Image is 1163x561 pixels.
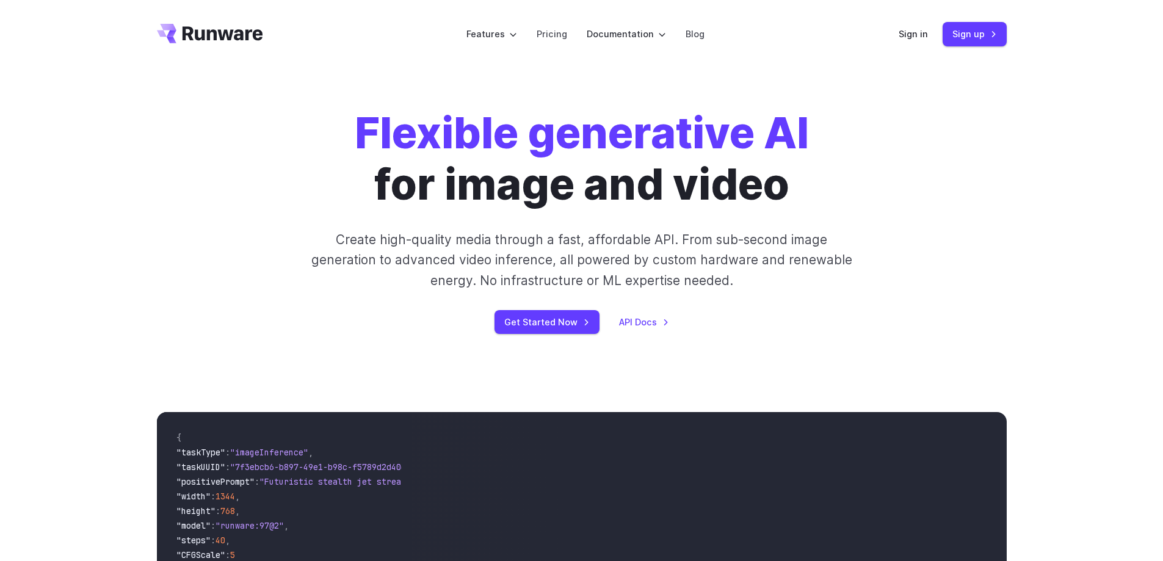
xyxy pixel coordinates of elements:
[355,107,809,210] h1: for image and video
[211,491,216,502] span: :
[587,27,666,41] label: Documentation
[230,549,235,560] span: 5
[355,107,809,159] strong: Flexible generative AI
[225,535,230,546] span: ,
[176,520,211,531] span: "model"
[216,491,235,502] span: 1344
[211,520,216,531] span: :
[686,27,705,41] a: Blog
[255,476,259,487] span: :
[230,447,308,458] span: "imageInference"
[176,461,225,472] span: "taskUUID"
[216,520,284,531] span: "runware:97@2"
[899,27,928,41] a: Sign in
[230,461,416,472] span: "7f3ebcb6-b897-49e1-b98c-f5789d2d40d7"
[495,310,600,334] a: Get Started Now
[176,505,216,516] span: "height"
[176,491,211,502] span: "width"
[176,476,255,487] span: "positivePrompt"
[537,27,567,41] a: Pricing
[619,315,669,329] a: API Docs
[220,505,235,516] span: 768
[216,505,220,516] span: :
[235,491,240,502] span: ,
[176,432,181,443] span: {
[176,535,211,546] span: "steps"
[943,22,1007,46] a: Sign up
[225,549,230,560] span: :
[216,535,225,546] span: 40
[225,447,230,458] span: :
[157,24,263,43] a: Go to /
[176,549,225,560] span: "CFGScale"
[259,476,704,487] span: "Futuristic stealth jet streaking through a neon-lit cityscape with glowing purple exhaust"
[308,447,313,458] span: ,
[211,535,216,546] span: :
[466,27,517,41] label: Features
[176,447,225,458] span: "taskType"
[235,505,240,516] span: ,
[225,461,230,472] span: :
[284,520,289,531] span: ,
[310,230,853,291] p: Create high-quality media through a fast, affordable API. From sub-second image generation to adv...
